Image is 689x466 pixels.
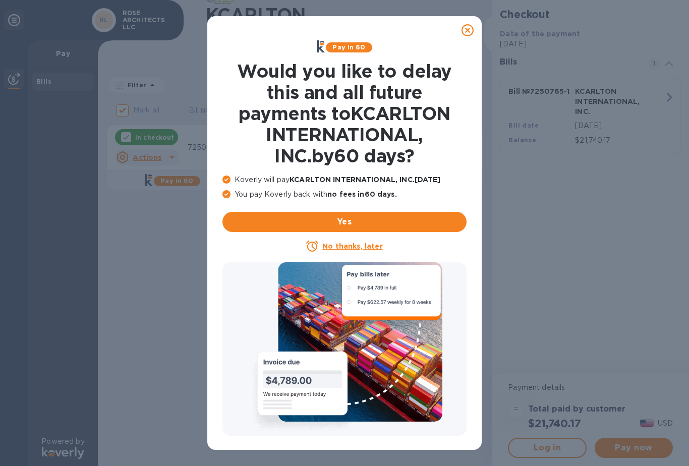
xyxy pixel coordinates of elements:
[290,176,440,184] b: KCARLTON INTERNATIONAL, INC. [DATE]
[332,43,365,51] b: Pay in 60
[222,174,467,185] p: Koverly will pay
[231,216,458,228] span: Yes
[322,242,382,250] u: No thanks, later
[327,190,396,198] b: no fees in 60 days .
[222,212,467,232] button: Yes
[222,61,467,166] h1: Would you like to delay this and all future payments to KCARLTON INTERNATIONAL, INC. by 60 days ?
[222,189,467,200] p: You pay Koverly back with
